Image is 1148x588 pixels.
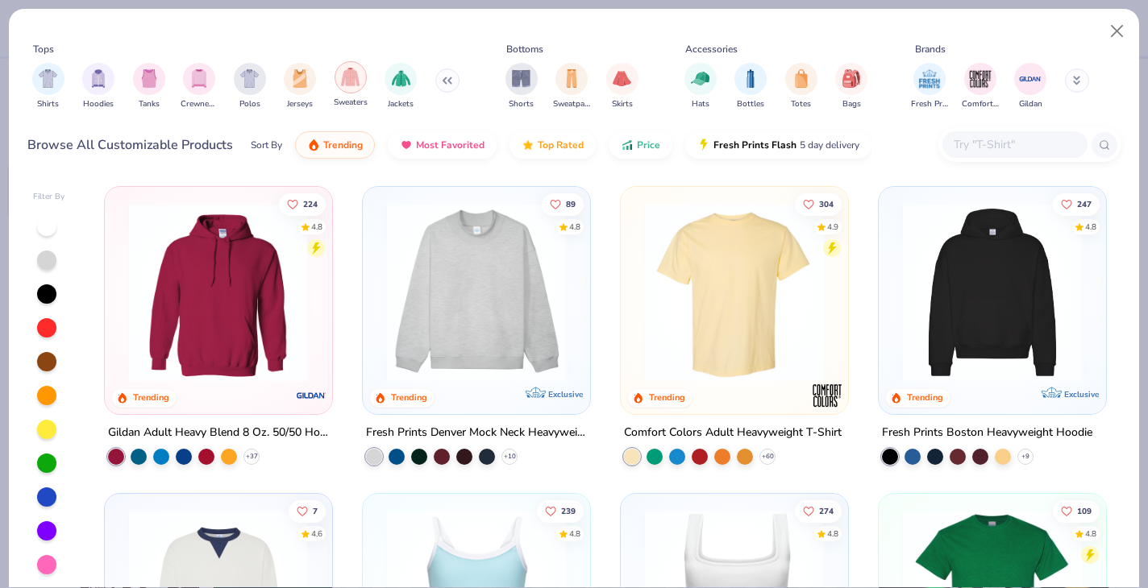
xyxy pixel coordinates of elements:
[962,98,999,110] span: Comfort Colors
[692,98,709,110] span: Hats
[33,191,65,203] div: Filter By
[416,139,485,151] span: Most Favorited
[795,193,842,215] button: Like
[742,69,759,88] img: Bottles Image
[606,63,638,110] button: filter button
[246,452,258,462] span: + 37
[400,139,413,151] img: most_fav.gif
[239,98,260,110] span: Polos
[691,69,709,88] img: Hats Image
[911,63,948,110] button: filter button
[289,499,327,522] button: Like
[190,69,208,88] img: Crewnecks Image
[39,69,57,88] img: Shirts Image
[1053,499,1100,522] button: Like
[685,131,871,159] button: Fresh Prints Flash5 day delivery
[1102,16,1133,47] button: Close
[27,135,233,155] div: Browse All Customizable Products
[911,98,948,110] span: Fresh Prints
[291,69,309,88] img: Jerseys Image
[388,98,414,110] span: Jackets
[379,203,574,382] img: f5d85501-0dbb-4ee4-b115-c08fa3845d83
[553,63,590,110] button: filter button
[295,131,375,159] button: Trending
[734,63,767,110] div: filter for Bottles
[284,63,316,110] div: filter for Jerseys
[133,63,165,110] div: filter for Tanks
[811,379,843,412] img: Comfort Colors logo
[133,63,165,110] button: filter button
[366,423,587,443] div: Fresh Prints Denver Mock Neck Heavyweight Sweatshirt
[569,528,580,540] div: 4.8
[827,528,838,540] div: 4.8
[251,138,282,152] div: Sort By
[606,63,638,110] div: filter for Skirts
[139,98,160,110] span: Tanks
[569,221,580,233] div: 4.8
[83,98,114,110] span: Hoodies
[835,63,867,110] div: filter for Bags
[1019,98,1042,110] span: Gildan
[314,507,318,515] span: 7
[1021,452,1029,462] span: + 9
[895,203,1090,382] img: 91acfc32-fd48-4d6b-bdad-a4c1a30ac3fc
[304,200,318,208] span: 224
[737,98,764,110] span: Bottles
[234,63,266,110] button: filter button
[684,63,717,110] button: filter button
[82,63,114,110] div: filter for Hoodies
[563,69,580,88] img: Sweatpants Image
[734,63,767,110] button: filter button
[537,499,584,522] button: Like
[287,98,313,110] span: Jerseys
[505,63,538,110] button: filter button
[685,42,738,56] div: Accessories
[89,69,107,88] img: Hoodies Image
[609,131,672,159] button: Price
[506,42,543,56] div: Bottoms
[1077,200,1092,208] span: 247
[37,98,59,110] span: Shirts
[1085,221,1096,233] div: 4.8
[713,139,797,151] span: Fresh Prints Flash
[385,63,417,110] div: filter for Jackets
[952,135,1076,154] input: Try "T-Shirt"
[548,389,583,400] span: Exclusive
[341,68,360,86] img: Sweaters Image
[234,63,266,110] div: filter for Polos
[1077,507,1092,515] span: 109
[82,63,114,110] button: filter button
[388,131,497,159] button: Most Favorited
[181,98,218,110] span: Crewnecks
[385,63,417,110] button: filter button
[819,200,834,208] span: 304
[33,42,54,56] div: Tops
[882,423,1092,443] div: Fresh Prints Boston Heavyweight Hoodie
[795,499,842,522] button: Like
[835,63,867,110] button: filter button
[785,63,817,110] button: filter button
[761,452,773,462] span: + 60
[181,63,218,110] button: filter button
[917,67,942,91] img: Fresh Prints Image
[32,63,64,110] div: filter for Shirts
[612,98,633,110] span: Skirts
[968,67,992,91] img: Comfort Colors Image
[334,61,368,109] div: filter for Sweaters
[312,221,323,233] div: 4.8
[962,63,999,110] button: filter button
[637,203,832,382] img: 029b8af0-80e6-406f-9fdc-fdf898547912
[108,423,329,443] div: Gildan Adult Heavy Blend 8 Oz. 50/50 Hooded Sweatshirt
[785,63,817,110] div: filter for Totes
[800,136,859,155] span: 5 day delivery
[1063,389,1098,400] span: Exclusive
[181,63,218,110] div: filter for Crewnecks
[312,528,323,540] div: 4.6
[637,139,660,151] span: Price
[392,69,410,88] img: Jackets Image
[553,98,590,110] span: Sweatpants
[522,139,534,151] img: TopRated.gif
[510,131,596,159] button: Top Rated
[295,379,327,412] img: Gildan logo
[561,507,576,515] span: 239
